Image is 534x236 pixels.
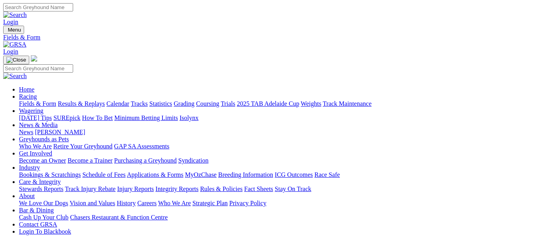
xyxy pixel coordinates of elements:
a: Bookings & Scratchings [19,171,81,178]
a: Trials [221,100,235,107]
input: Search [3,3,73,11]
div: Get Involved [19,157,531,164]
a: Tracks [131,100,148,107]
span: Menu [8,27,21,33]
img: Search [3,73,27,80]
div: Greyhounds as Pets [19,143,531,150]
a: Become an Owner [19,157,66,164]
div: Racing [19,100,531,107]
a: Track Maintenance [323,100,372,107]
a: Login [3,19,18,25]
a: Weights [301,100,321,107]
img: Search [3,11,27,19]
div: Industry [19,171,531,178]
div: Bar & Dining [19,214,531,221]
a: We Love Our Dogs [19,200,68,206]
a: Fields & Form [3,34,531,41]
a: GAP SA Assessments [114,143,170,150]
a: [PERSON_NAME] [35,129,85,135]
a: Who We Are [158,200,191,206]
a: ICG Outcomes [275,171,313,178]
a: Care & Integrity [19,178,61,185]
a: Become a Trainer [68,157,113,164]
a: Results & Replays [58,100,105,107]
a: Get Involved [19,150,52,157]
div: Care & Integrity [19,185,531,193]
a: Retire Your Greyhound [53,143,113,150]
input: Search [3,64,73,73]
a: Applications & Forms [127,171,183,178]
a: News [19,129,33,135]
a: Rules & Policies [200,185,243,192]
a: 2025 TAB Adelaide Cup [237,100,299,107]
a: News & Media [19,122,58,128]
a: Integrity Reports [155,185,198,192]
a: Breeding Information [218,171,273,178]
a: Who We Are [19,143,52,150]
a: Isolynx [179,114,198,121]
a: Calendar [106,100,129,107]
a: Purchasing a Greyhound [114,157,177,164]
div: News & Media [19,129,531,136]
a: Injury Reports [117,185,154,192]
a: History [117,200,136,206]
a: Coursing [196,100,219,107]
a: Stewards Reports [19,185,63,192]
button: Toggle navigation [3,56,29,64]
a: About [19,193,35,199]
a: Strategic Plan [192,200,228,206]
a: Fact Sheets [244,185,273,192]
a: Fields & Form [19,100,56,107]
a: SUREpick [53,114,80,121]
a: Minimum Betting Limits [114,114,178,121]
button: Toggle navigation [3,26,24,34]
a: MyOzChase [185,171,217,178]
div: Wagering [19,114,531,122]
a: Login To Blackbook [19,228,71,235]
a: How To Bet [82,114,113,121]
a: Schedule of Fees [82,171,125,178]
a: Contact GRSA [19,221,57,228]
a: Vision and Values [70,200,115,206]
a: Chasers Restaurant & Function Centre [70,214,168,221]
a: Cash Up Your Club [19,214,68,221]
a: Industry [19,164,40,171]
a: Syndication [178,157,208,164]
a: [DATE] Tips [19,114,52,121]
a: Privacy Policy [229,200,266,206]
a: Login [3,48,18,55]
a: Home [19,86,34,93]
a: Bar & Dining [19,207,54,214]
a: Statistics [149,100,172,107]
a: Racing [19,93,37,100]
a: Track Injury Rebate [65,185,115,192]
a: Grading [174,100,194,107]
a: Wagering [19,107,43,114]
a: Careers [137,200,157,206]
img: Close [6,57,26,63]
a: Stay On Track [275,185,311,192]
a: Greyhounds as Pets [19,136,69,142]
div: About [19,200,531,207]
img: logo-grsa-white.png [31,55,37,62]
img: GRSA [3,41,26,48]
a: Race Safe [314,171,340,178]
